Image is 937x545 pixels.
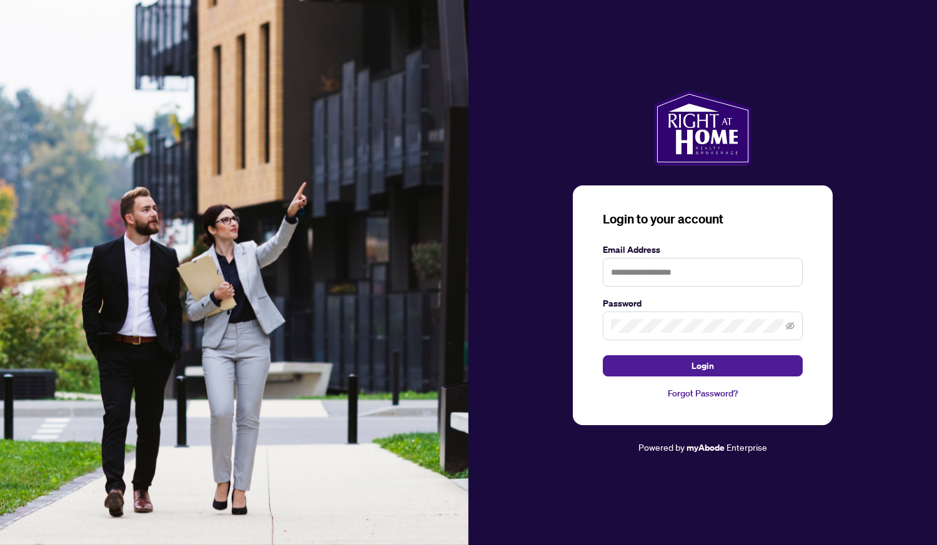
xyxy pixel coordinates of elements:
[603,243,803,257] label: Email Address
[603,386,803,400] a: Forgot Password?
[654,91,751,165] img: ma-logo
[786,322,795,330] span: eye-invisible
[726,441,767,453] span: Enterprise
[692,356,714,376] span: Login
[603,297,803,310] label: Password
[603,355,803,376] button: Login
[603,210,803,228] h3: Login to your account
[687,441,725,454] a: myAbode
[638,441,685,453] span: Powered by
